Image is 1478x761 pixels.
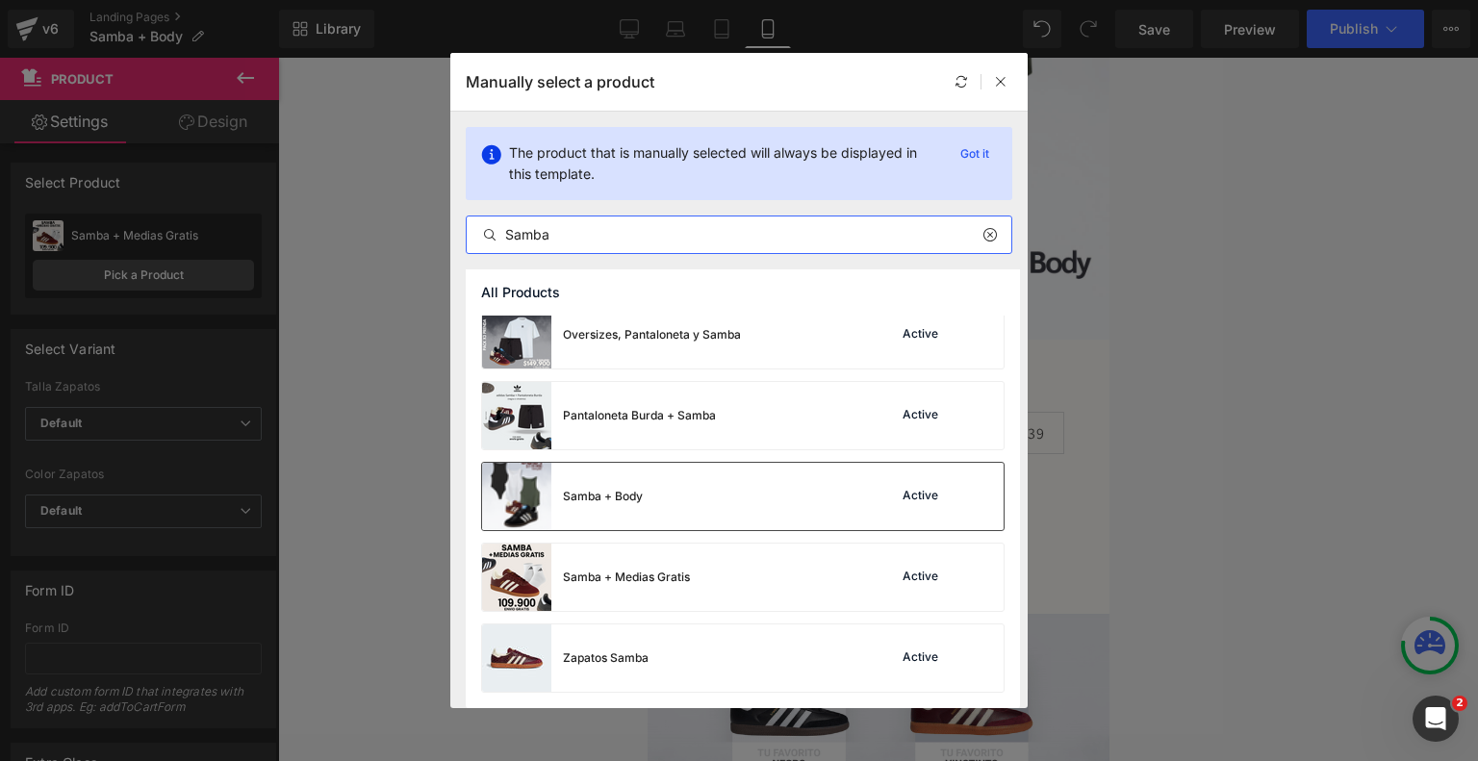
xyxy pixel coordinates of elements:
[482,624,551,692] img: product-img
[899,570,942,585] div: Active
[10,282,452,302] h1: Tallaje nacional
[563,488,643,505] div: Samba + Body
[30,415,46,455] span: 40
[953,142,997,165] p: Got it
[482,301,551,368] img: product-img
[240,355,256,395] span: 37
[1413,696,1459,742] iframe: Intercom live chat
[148,497,190,538] span: Negro
[30,355,46,395] span: 34
[30,497,94,538] span: Vinotinto
[563,649,649,667] div: Zapatos Samba
[100,415,115,455] span: 41
[1452,696,1467,711] span: 2
[466,72,654,91] p: Manually select a product
[380,355,396,395] span: 39
[509,142,937,185] p: The product that is manually selected will always be displayed in this template.
[563,407,716,424] div: Pantaloneta Burda + Samba
[563,569,690,586] div: Samba + Medias Gratis
[310,355,326,395] span: 38
[10,473,452,496] label: Color Zapatos
[482,382,551,449] img: product-img
[467,223,1011,246] input: Search products
[170,355,187,395] span: 36
[482,463,551,530] img: product-img
[563,326,741,343] div: Oversizes, Pantaloneta y Samba
[100,355,116,395] span: 35
[10,330,452,353] label: Talla Zapatos
[899,327,942,342] div: Active
[899,408,942,423] div: Active
[899,650,942,666] div: Active
[169,415,186,455] span: 42
[899,489,942,504] div: Active
[239,415,255,455] span: 43
[482,544,551,611] img: product-img
[466,269,1020,316] div: All Products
